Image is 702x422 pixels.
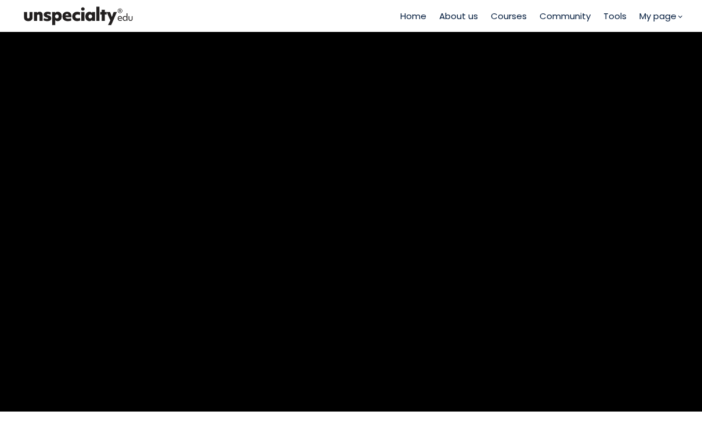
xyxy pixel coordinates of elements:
a: Community [540,9,591,23]
a: Courses [491,9,527,23]
a: About us [439,9,478,23]
img: bc390a18feecddb333977e298b3a00a1.png [20,4,136,28]
span: My page [639,9,676,23]
a: Tools [603,9,627,23]
a: My page [639,9,682,23]
a: Home [400,9,426,23]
